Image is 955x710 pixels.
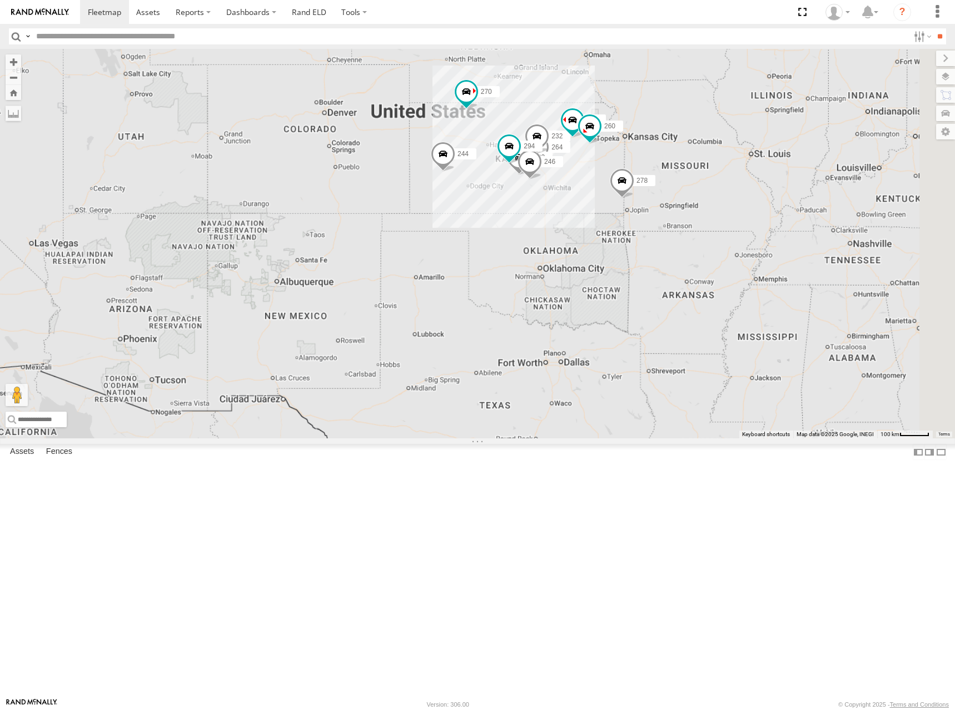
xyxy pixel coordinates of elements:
a: Terms (opens in new tab) [938,432,950,436]
div: © Copyright 2025 - [838,701,949,708]
button: Zoom in [6,54,21,69]
span: 246 [544,157,555,165]
a: Visit our Website [6,699,57,710]
div: Version: 306.00 [427,701,469,708]
span: 294 [524,142,535,150]
button: Zoom Home [6,85,21,100]
span: Map data ©2025 Google, INEGI [797,431,874,437]
button: Zoom out [6,69,21,85]
button: Keyboard shortcuts [742,431,790,438]
label: Search Filter Options [909,28,933,44]
a: Terms and Conditions [890,701,949,708]
span: 260 [604,122,615,129]
span: 278 [636,176,648,184]
label: Fences [41,444,78,460]
label: Dock Summary Table to the Left [913,444,924,460]
label: Map Settings [936,124,955,139]
i: ? [893,3,911,21]
button: Drag Pegman onto the map to open Street View [6,384,28,406]
span: 264 [551,143,563,151]
span: 100 km [881,431,899,437]
img: rand-logo.svg [11,8,69,16]
label: Search Query [23,28,32,44]
div: Shane Miller [822,4,854,21]
span: 232 [551,132,563,140]
label: Assets [4,444,39,460]
span: 270 [481,87,492,95]
label: Hide Summary Table [936,444,947,460]
span: 244 [457,149,469,157]
label: Dock Summary Table to the Right [924,444,935,460]
button: Map Scale: 100 km per 50 pixels [877,431,933,438]
label: Measure [6,106,21,121]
